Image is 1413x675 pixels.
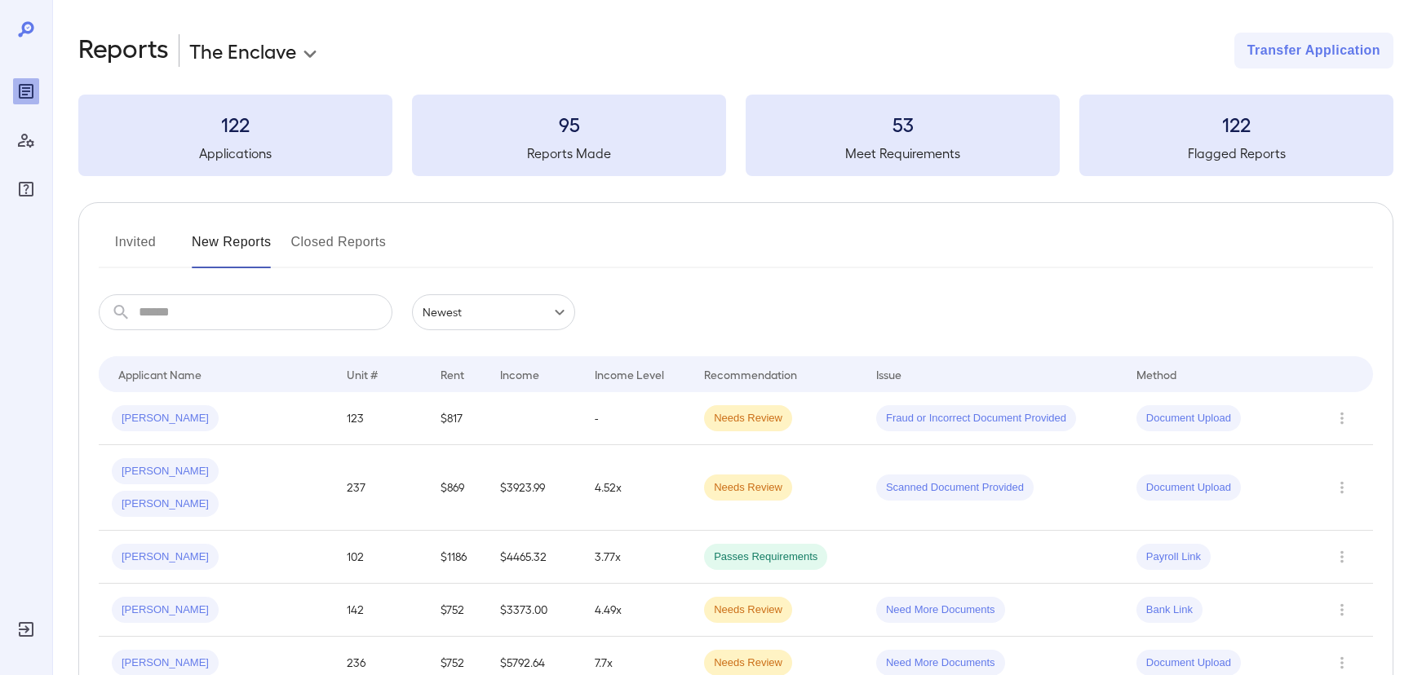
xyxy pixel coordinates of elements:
td: $1186 [427,531,488,584]
td: $3923.99 [487,445,581,531]
button: Row Actions [1329,597,1355,623]
span: [PERSON_NAME] [112,496,219,512]
td: $869 [427,445,488,531]
td: $4465.32 [487,531,581,584]
div: Income [500,364,539,384]
td: 142 [334,584,427,637]
span: Payroll Link [1136,549,1211,565]
td: 123 [334,392,427,445]
span: Scanned Document Provided [876,480,1034,496]
span: [PERSON_NAME] [112,411,219,426]
summary: 122Applications95Reports Made53Meet Requirements122Flagged Reports [78,95,1393,176]
h5: Applications [78,143,392,163]
p: The Enclave [189,37,296,64]
span: [PERSON_NAME] [112,549,219,565]
span: Needs Review [704,480,792,496]
h3: 53 [746,111,1060,137]
div: Newest [412,294,575,330]
span: Needs Review [704,602,792,618]
h5: Meet Requirements [746,143,1060,163]
td: $3373.00 [487,584,581,637]
h5: Reports Made [412,143,726,163]
div: Issue [876,364,902,384]
td: $817 [427,392,488,445]
span: Document Upload [1136,655,1241,671]
span: Need More Documents [876,655,1005,671]
span: [PERSON_NAME] [112,464,219,479]
td: 4.52x [582,445,692,531]
h3: 122 [1079,111,1393,137]
span: Needs Review [704,411,792,426]
td: 102 [334,531,427,584]
button: Row Actions [1329,544,1355,570]
button: Closed Reports [291,229,387,268]
span: [PERSON_NAME] [112,655,219,671]
h3: 122 [78,111,392,137]
span: Bank Link [1136,602,1203,618]
span: Needs Review [704,655,792,671]
span: Need More Documents [876,602,1005,618]
div: Rent [441,364,467,384]
div: Log Out [13,616,39,642]
td: 237 [334,445,427,531]
div: Manage Users [13,127,39,153]
td: 4.49x [582,584,692,637]
button: Invited [99,229,172,268]
td: 3.77x [582,531,692,584]
span: [PERSON_NAME] [112,602,219,618]
button: Row Actions [1329,405,1355,431]
td: $752 [427,584,488,637]
h5: Flagged Reports [1079,143,1393,163]
span: Document Upload [1136,480,1241,496]
div: FAQ [13,176,39,202]
div: Method [1136,364,1176,384]
button: Transfer Application [1234,33,1393,68]
h2: Reports [78,33,169,68]
button: Row Actions [1329,474,1355,501]
div: Income Level [595,364,664,384]
span: Passes Requirements [704,549,827,565]
div: Reports [13,78,39,104]
div: Recommendation [704,364,797,384]
div: Applicant Name [118,364,202,384]
span: Fraud or Incorrect Document Provided [876,411,1076,426]
h3: 95 [412,111,726,137]
div: Unit # [347,364,378,384]
td: - [582,392,692,445]
button: New Reports [192,229,272,268]
span: Document Upload [1136,411,1241,426]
